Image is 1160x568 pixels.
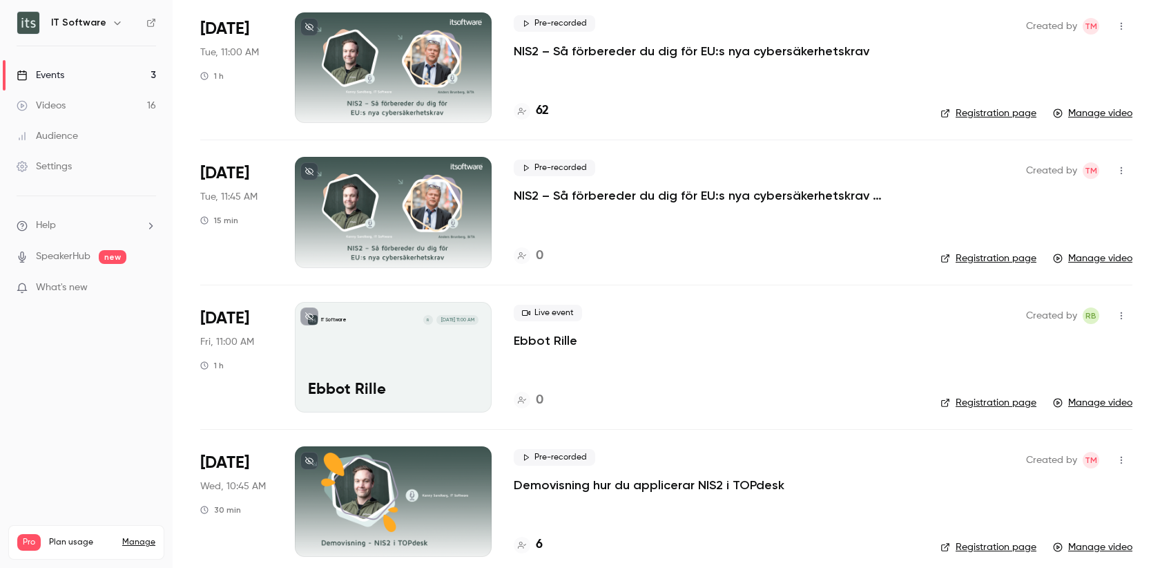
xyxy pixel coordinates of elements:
[536,391,543,410] h4: 0
[1053,396,1132,410] a: Manage video
[514,305,582,321] span: Live event
[17,12,39,34] img: IT Software
[1083,307,1099,324] span: Rilind Berisha
[200,480,266,493] span: Wed, 10:45 AM
[536,247,543,265] h4: 0
[200,70,224,82] div: 1 h
[436,315,478,325] span: [DATE] 11:00 AM
[536,536,543,554] h4: 6
[1026,307,1077,324] span: Created by
[1026,18,1077,35] span: Created by
[17,160,72,173] div: Settings
[200,360,224,371] div: 1 h
[321,316,347,323] p: IT Software
[940,106,1036,120] a: Registration page
[514,536,543,554] a: 6
[514,247,543,265] a: 0
[200,452,249,474] span: [DATE]
[1026,452,1077,468] span: Created by
[17,129,78,143] div: Audience
[51,16,106,30] h6: IT Software
[200,335,254,349] span: Fri, 11:00 AM
[17,534,41,551] span: Pro
[200,307,249,330] span: [DATE]
[1083,452,1099,468] span: Tanya Masiyenka
[423,314,434,325] div: R
[514,15,595,32] span: Pre-recorded
[1085,452,1097,468] span: TM
[514,449,595,466] span: Pre-recorded
[308,381,478,399] p: Ebbot Rille
[122,537,155,548] a: Manage
[200,46,259,59] span: Tue, 11:00 AM
[200,446,273,557] div: Sep 3 Wed, 10:45 AM (Europe/Stockholm)
[940,540,1036,554] a: Registration page
[514,187,918,204] a: NIS2 – Så förbereder du dig för EU:s nya cybersäkerhetskrav (teaser)
[295,302,492,413] a: Ebbot RilleIT SoftwareR[DATE] 11:00 AMEbbot Rille
[514,160,595,176] span: Pre-recorded
[514,43,869,59] a: NIS2 – Så förbereder du dig för EU:s nya cybersäkerhetskrav
[1085,18,1097,35] span: TM
[99,250,126,264] span: new
[17,99,66,113] div: Videos
[940,252,1036,265] a: Registration page
[1026,162,1077,179] span: Created by
[200,162,249,184] span: [DATE]
[17,68,64,82] div: Events
[200,504,241,515] div: 30 min
[200,215,238,226] div: 15 min
[514,332,577,349] a: Ebbot Rille
[200,18,249,40] span: [DATE]
[36,249,90,264] a: SpeakerHub
[49,537,114,548] span: Plan usage
[17,218,156,233] li: help-dropdown-opener
[536,102,549,120] h4: 62
[1053,252,1132,265] a: Manage video
[36,218,56,233] span: Help
[200,190,258,204] span: Tue, 11:45 AM
[200,302,273,413] div: Sep 5 Fri, 11:00 AM (Europe/Stockholm)
[200,12,273,123] div: Sep 16 Tue, 11:00 AM (Europe/Stockholm)
[514,102,549,120] a: 62
[36,281,88,295] span: What's new
[200,157,273,267] div: Sep 9 Tue, 11:45 AM (Europe/Stockholm)
[1083,18,1099,35] span: Tanya Masiyenka
[940,396,1036,410] a: Registration page
[514,391,543,410] a: 0
[1053,540,1132,554] a: Manage video
[1085,307,1096,324] span: RB
[1083,162,1099,179] span: Tanya Masiyenka
[514,477,784,493] a: Demovisning hur du applicerar NIS2 i TOPdesk
[1085,162,1097,179] span: TM
[1053,106,1132,120] a: Manage video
